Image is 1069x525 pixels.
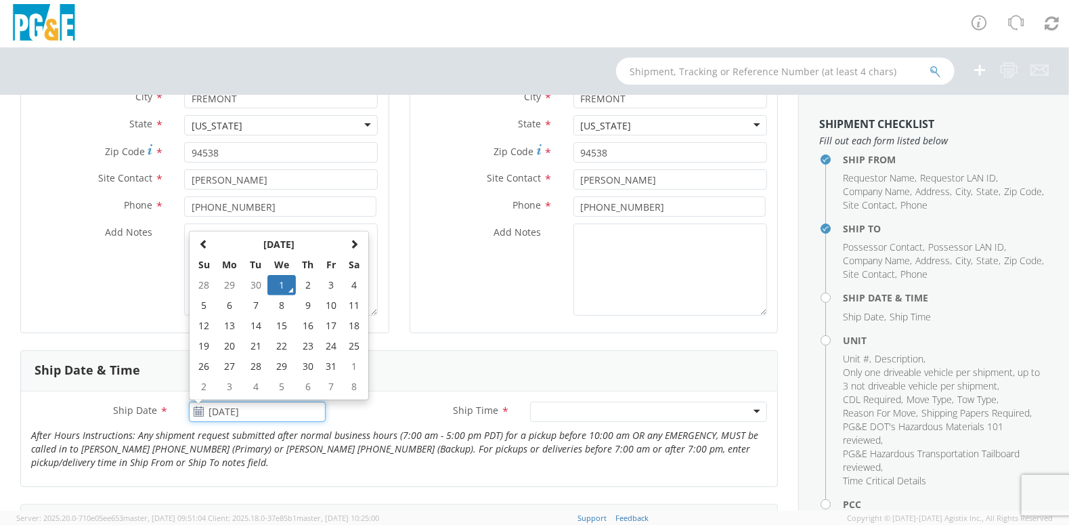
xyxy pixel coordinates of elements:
[955,185,973,198] li: ,
[494,226,542,238] span: Add Notes
[244,356,267,377] td: 28
[843,171,917,185] li: ,
[296,356,320,377] td: 30
[915,185,950,198] span: Address
[920,171,998,185] li: ,
[907,393,954,406] li: ,
[907,393,952,406] span: Move Type
[192,255,216,275] th: Su
[453,404,498,417] span: Ship Time
[123,513,206,523] span: master, [DATE] 09:51:04
[296,336,320,356] td: 23
[320,255,343,275] th: Fr
[900,198,928,211] span: Phone
[843,406,918,420] li: ,
[320,275,343,295] td: 3
[320,356,343,377] td: 31
[843,240,923,253] span: Possessor Contact
[843,474,926,487] span: Time Critical Details
[105,226,152,238] span: Add Notes
[513,198,542,211] span: Phone
[900,268,928,280] span: Phone
[216,234,343,255] th: Select Month
[216,336,244,356] td: 20
[843,254,910,267] span: Company Name
[525,90,542,103] span: City
[343,336,366,356] td: 25
[297,513,379,523] span: master, [DATE] 10:25:00
[296,377,320,397] td: 6
[843,352,869,365] span: Unit #
[124,198,152,211] span: Phone
[519,117,542,130] span: State
[843,310,886,324] li: ,
[267,255,296,275] th: We
[843,499,1049,509] h4: PCC
[843,171,915,184] span: Requestor Name
[296,295,320,316] td: 9
[843,447,1020,474] span: PG&E Hazardous Transportation Tailboard reviewed
[843,447,1045,474] li: ,
[819,134,1049,148] span: Fill out each form listed below
[928,240,1004,253] span: Possessor LAN ID
[113,404,157,417] span: Ship Date
[267,377,296,397] td: 5
[915,185,952,198] li: ,
[216,275,244,295] td: 29
[890,310,931,323] span: Ship Time
[296,275,320,295] td: 2
[955,254,973,268] li: ,
[216,377,244,397] td: 3
[343,356,366,377] td: 1
[244,295,267,316] td: 7
[843,240,925,254] li: ,
[843,335,1049,345] h4: Unit
[267,336,296,356] td: 22
[320,316,343,336] td: 17
[957,393,999,406] li: ,
[843,254,912,268] li: ,
[199,239,209,249] span: Previous Month
[192,295,216,316] td: 5
[487,171,542,184] span: Site Contact
[843,366,1045,393] li: ,
[135,90,152,103] span: City
[31,429,758,469] i: After Hours Instructions: Any shipment request submitted after normal business hours (7:00 am - 5...
[267,275,296,295] td: 1
[843,268,897,281] li: ,
[1004,185,1044,198] li: ,
[244,336,267,356] td: 21
[16,513,206,523] span: Server: 2025.20.0-710e05ee653
[343,316,366,336] td: 18
[843,420,1003,446] span: PG&E DOT's Hazardous Materials 101 reviewed
[244,377,267,397] td: 4
[208,513,379,523] span: Client: 2025.18.0-37e85b1
[216,295,244,316] td: 6
[192,377,216,397] td: 2
[843,393,901,406] span: CDL Required
[267,356,296,377] td: 29
[843,185,910,198] span: Company Name
[216,356,244,377] td: 27
[847,513,1053,524] span: Copyright © [DATE]-[DATE] Agistix Inc., All Rights Reserved
[343,255,366,275] th: Sa
[976,254,1001,268] li: ,
[819,117,934,131] strong: Shipment Checklist
[976,254,999,267] span: State
[843,352,871,366] li: ,
[216,255,244,275] th: Mo
[955,254,971,267] span: City
[320,295,343,316] td: 10
[1004,254,1044,268] li: ,
[320,377,343,397] td: 7
[928,240,1006,254] li: ,
[915,254,952,268] li: ,
[192,119,242,133] div: [US_STATE]
[581,119,632,133] div: [US_STATE]
[192,316,216,336] td: 12
[615,513,649,523] a: Feedback
[35,364,140,377] h3: Ship Date & Time
[192,275,216,295] td: 28
[577,513,607,523] a: Support
[921,406,1030,419] span: Shipping Papers Required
